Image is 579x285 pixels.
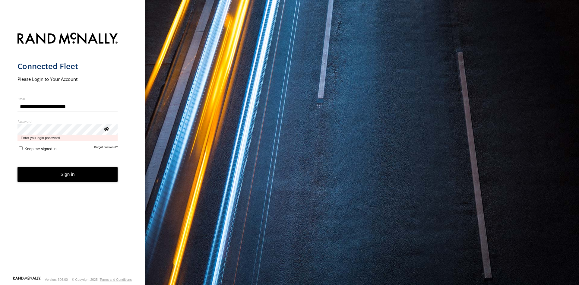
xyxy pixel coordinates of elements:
[103,126,109,132] div: ViewPassword
[17,119,118,124] label: Password
[72,278,132,281] div: © Copyright 2025 -
[24,147,56,151] span: Keep me signed in
[94,145,118,151] a: Forgot password?
[17,167,118,182] button: Sign in
[17,97,118,101] label: Email
[17,61,118,71] h1: Connected Fleet
[17,29,128,276] form: main
[17,31,118,47] img: Rand McNally
[13,277,41,283] a: Visit our Website
[19,146,23,150] input: Keep me signed in
[17,76,118,82] h2: Please Login to Your Account
[17,135,118,141] span: Enter you login password
[100,278,132,281] a: Terms and Conditions
[45,278,68,281] div: Version: 306.00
